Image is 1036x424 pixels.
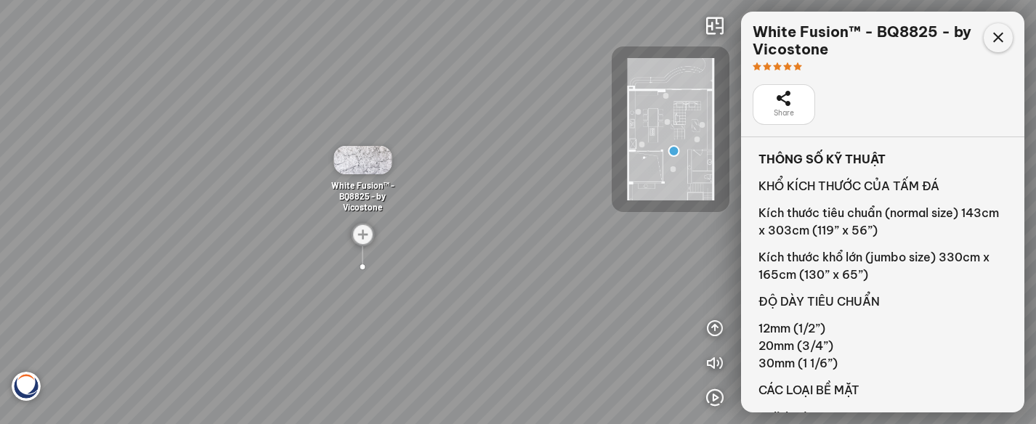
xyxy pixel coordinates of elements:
img: Icon_Vicostone__JFHAYEFUNKA3.png [12,372,41,401]
p: KHỔ KÍCH THƯỚC CỦA TẤM ĐÁ [758,177,1007,195]
p: CÁC LOẠI BỀ MẶT [758,381,1007,399]
p: Kích thước khổ lớn (jumbo size) 330cm x 165cm (130” x 65”) [758,248,1007,283]
div: White Fusion™ - BQ8825 - by Vicostone [753,23,984,58]
p: ĐỘ DÀY TIÊU CHUẨN [758,293,1007,310]
span: Share [774,107,794,119]
img: plus_circle_24x_2E6GLYVYFLF3.png [351,223,374,246]
p: Kích thước tiêu chuẩn (normal size) 143cm x 303cm (119” x 56”) [758,204,1007,239]
p: 12mm (1/2”) 20mm (3/4”) 30mm (1 1/6”) [758,319,1007,372]
span: star [753,62,761,71]
span: star [773,62,782,71]
span: star [763,62,772,71]
img: minimap___vicos_9A2JCP3TXK23.png [628,58,715,200]
img: BQ8825_WEM76L6L2674.jpg [333,146,392,174]
span: White Fusion™ - BQ8825 - by Vicostone [331,180,394,212]
strong: THÔNG SỐ KỸ THUẬT [758,152,886,166]
span: star [793,62,802,71]
span: star [783,62,792,71]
